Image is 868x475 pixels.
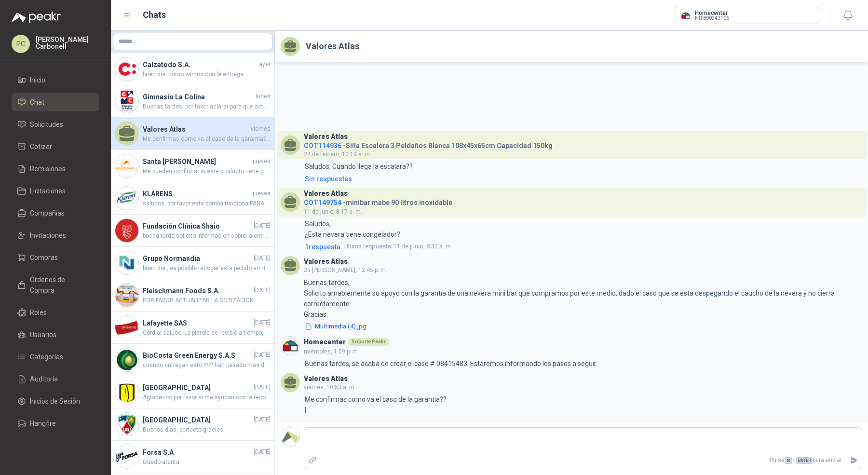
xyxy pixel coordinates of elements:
[143,447,252,458] h4: Forsa S.A
[30,329,56,340] span: Usuarios
[115,380,138,404] img: Company Logo
[30,208,65,218] span: Compañías
[30,230,66,241] span: Invitaciones
[12,182,99,200] a: Licitaciones
[305,161,413,172] p: Saludos, Cuando llega la escalara??
[304,208,362,215] span: 11 de junio, 8:17 a. m.
[30,119,63,130] span: Solicitudes
[111,441,274,473] a: Company LogoForsa S.A[DATE]Quedo atenta
[30,418,56,429] span: Hangfire
[111,85,274,118] a: Company LogoGimnasio La ColinalunesBuenas tardes, por favor aclarar para que actividad necesitan ...
[111,215,274,247] a: Company LogoFundación Clínica Shaio[DATE]buena tarde solicito informacion sobre la entrega de est...
[12,414,99,433] a: Hangfire
[111,53,274,85] a: Company LogoCalzatodo S.A.ayerbuen dia, como vamos con la entrega
[143,350,252,361] h4: BioCosta Green Energy S.A.S
[111,376,274,408] a: Company Logo[GEOGRAPHIC_DATA][DATE]Agradezco por favor si me ayudan con la recotización de esta s...
[253,189,271,198] span: jueves
[785,457,792,464] span: ⌘
[111,408,274,441] a: Company Logo[GEOGRAPHIC_DATA][DATE]Buenos dias, perfecto gracias
[30,274,90,296] span: Órdenes de Compra
[143,221,252,231] h4: Fundación Clínica Shaio
[143,156,251,167] h4: Santa [PERSON_NAME]
[143,425,271,434] span: Buenos dias, perfecto gracias
[12,137,99,156] a: Cotizar
[115,187,138,210] img: Company Logo
[30,396,80,407] span: Inicios de Sesión
[251,124,271,134] span: viernes
[111,344,274,376] a: Company LogoBioCosta Green Energy S.A.S[DATE]cuando entregan esto ???? han pasado mas de los dias...
[143,231,271,241] span: buena tarde solicito informacion sobre la entrega de esta estanteria
[321,452,846,469] p: Pulsa + para enviar
[30,352,63,362] span: Categorías
[30,307,47,318] span: Roles
[304,452,321,469] label: Adjuntar archivos
[143,102,271,111] span: Buenas tardes, por favor aclarar para que actividad necesitan este carro
[143,361,271,370] span: cuando entregan esto ???? han pasado mas de los dias indicados
[111,150,274,182] a: Company LogoSanta [PERSON_NAME]juevesMe pueden confirmar si este producto tiene garantía, y de cu...
[115,154,138,177] img: Company Logo
[12,226,99,244] a: Invitaciones
[304,267,387,273] span: 25 [PERSON_NAME], 12:45 p. m.
[304,196,452,205] h4: - minibar mabe 90 litros inoxidable
[111,118,274,150] a: Valores AtlasviernesMe confirmas como va el caso de la garantia?? |
[143,124,249,135] h4: Valores Atlas
[12,12,61,23] img: Logo peakr
[115,251,138,274] img: Company Logo
[305,242,340,252] span: 1 respuesta
[304,384,356,391] span: viernes, 10:53 a. m.
[143,296,271,305] span: POR FAVOR ACTUALIZAR LA COTIZACION
[143,135,271,144] span: Me confirmas como va el caso de la garantia?? |
[12,348,99,366] a: Categorías
[304,339,346,345] h3: Homecenter
[143,285,252,296] h4: Fleischmann Foods S.A.
[254,415,271,424] span: [DATE]
[281,337,299,355] img: Company Logo
[143,415,252,425] h4: [GEOGRAPHIC_DATA]
[30,374,58,384] span: Auditoria
[344,242,391,251] span: Ultima respuesta
[30,75,45,85] span: Inicio
[12,115,99,134] a: Solicitudes
[259,60,271,69] span: ayer
[30,186,66,196] span: Licitaciones
[796,457,813,464] span: ENTER
[303,174,862,184] a: Sin respuestas
[254,221,271,231] span: [DATE]
[12,370,99,388] a: Auditoria
[143,167,271,176] span: Me pueden confirmar si este producto tiene garantía, y de cuánto tiempo? Quedo atenta. Gracias.
[30,97,44,108] span: Chat
[281,428,299,446] img: Company Logo
[143,264,271,273] span: buen dia , es posible recoger este pedido en HOMCENTER [PERSON_NAME][GEOGRAPHIC_DATA]?
[304,348,359,355] span: miércoles, 1:59 p. m.
[115,90,138,113] img: Company Logo
[305,358,597,369] p: Buenas tardes, se acaba de crear el caso # 08415483. Estaremos informando los pasos a seguir.
[143,458,271,467] span: Quedo atenta
[12,204,99,222] a: Compañías
[254,254,271,263] span: [DATE]
[305,174,352,184] div: Sin respuestas
[304,199,341,206] span: COT149754
[30,141,52,152] span: Cotizar
[304,191,348,196] h3: Valores Atlas
[254,351,271,360] span: [DATE]
[143,8,166,22] h1: Chats
[115,57,138,81] img: Company Logo
[115,284,138,307] img: Company Logo
[143,199,271,208] span: saludos, por favor esta bomba funciona PARA ACIDO Y LIQUIDOS CORROSIVO?
[306,40,359,53] h2: Valores Atlas
[36,36,99,50] p: [PERSON_NAME] Carbonell
[12,303,99,322] a: Roles
[12,326,99,344] a: Usuarios
[111,312,274,344] a: Company LogoLafayette SAS[DATE]Cordial saludo, La pistola se recibió a tiempo, por lo cual no se ...
[305,218,400,240] p: Saludos, ¿Esta nevera tiene congelador?
[304,134,348,139] h3: Valores Atlas
[12,35,30,53] div: PC
[254,383,271,392] span: [DATE]
[304,151,371,158] span: 24 de febrero, 10:19 a. m.
[143,328,271,338] span: Cordial saludo, La pistola se recibió a tiempo, por lo cual no se va a generar devolución, nos qu...
[348,338,390,346] div: Soporte Peakr
[305,394,447,415] p: Me confirmas como va el caso de la garantia?? |
[111,247,274,279] a: Company LogoGrupo Normandía[DATE]buen dia , es posible recoger este pedido en HOMCENTER [PERSON_N...
[143,92,254,102] h4: Gimnasio La Colina
[115,219,138,242] img: Company Logo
